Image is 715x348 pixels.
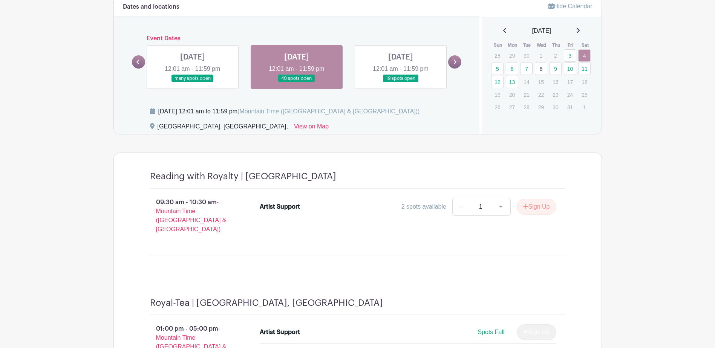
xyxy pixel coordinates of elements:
p: 09:30 am - 10:30 am [138,195,248,237]
p: 28 [491,50,504,61]
p: 30 [520,50,533,61]
p: 17 [564,76,576,88]
a: 13 [506,76,518,88]
p: 20 [506,89,518,101]
h6: Dates and locations [123,3,179,11]
p: 30 [549,101,562,113]
div: [DATE] 12:01 am to 11:59 pm [158,107,420,116]
th: Sun [491,41,505,49]
a: 8 [535,63,547,75]
p: 28 [520,101,533,113]
a: 5 [491,63,504,75]
a: 11 [578,63,591,75]
button: Sign Up [517,199,556,215]
p: 14 [520,76,533,88]
th: Fri [563,41,578,49]
span: - Mountain Time ([GEOGRAPHIC_DATA] & [GEOGRAPHIC_DATA]) [156,199,227,232]
a: 4 [578,49,591,62]
a: + [491,198,510,216]
p: 25 [578,89,591,101]
a: Hide Calendar [548,3,592,9]
a: 10 [564,63,576,75]
p: 24 [564,89,576,101]
p: 29 [506,50,518,61]
div: Artist Support [260,202,300,211]
th: Sat [578,41,593,49]
th: Thu [549,41,563,49]
p: 27 [506,101,518,113]
p: 16 [549,76,562,88]
h4: Reading with Royalty | [GEOGRAPHIC_DATA] [150,171,336,182]
div: [GEOGRAPHIC_DATA], [GEOGRAPHIC_DATA], [158,122,288,134]
p: 29 [535,101,547,113]
a: 3 [564,49,576,62]
p: 15 [535,76,547,88]
a: 9 [549,63,562,75]
p: 2 [549,50,562,61]
p: 23 [549,89,562,101]
span: [DATE] [532,26,551,35]
p: 26 [491,101,504,113]
th: Wed [534,41,549,49]
p: 18 [578,76,591,88]
th: Tue [520,41,534,49]
p: 1 [578,101,591,113]
a: 6 [506,63,518,75]
a: - [452,198,470,216]
div: 2 spots available [401,202,446,211]
h4: Royal-Tea | [GEOGRAPHIC_DATA], [GEOGRAPHIC_DATA] [150,298,383,308]
a: 12 [491,76,504,88]
th: Mon [505,41,520,49]
p: 31 [564,101,576,113]
p: 21 [520,89,533,101]
p: 19 [491,89,504,101]
div: Artist Support [260,328,300,337]
a: 7 [520,63,533,75]
p: 1 [535,50,547,61]
p: 22 [535,89,547,101]
span: Spots Full [478,329,504,335]
h6: Event Dates [145,35,449,42]
span: (Mountain Time ([GEOGRAPHIC_DATA] & [GEOGRAPHIC_DATA])) [237,108,420,114]
a: View on Map [294,122,329,134]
